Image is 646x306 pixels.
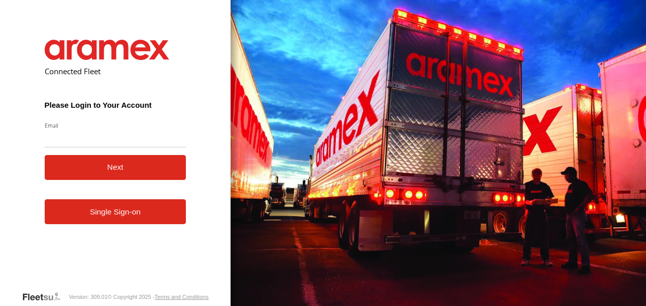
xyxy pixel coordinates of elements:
a: Visit our Website [22,292,69,302]
label: Email [45,121,186,129]
a: Single Sign-on [45,199,186,224]
h2: Connected Fleet [45,66,186,76]
h3: Please Login to Your Account [45,101,186,109]
a: Terms and Conditions [154,294,208,300]
div: Version: 309.01 [69,294,107,300]
button: Next [45,155,186,180]
img: Aramex [45,40,170,60]
div: © Copyright 2025 - [108,294,209,300]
